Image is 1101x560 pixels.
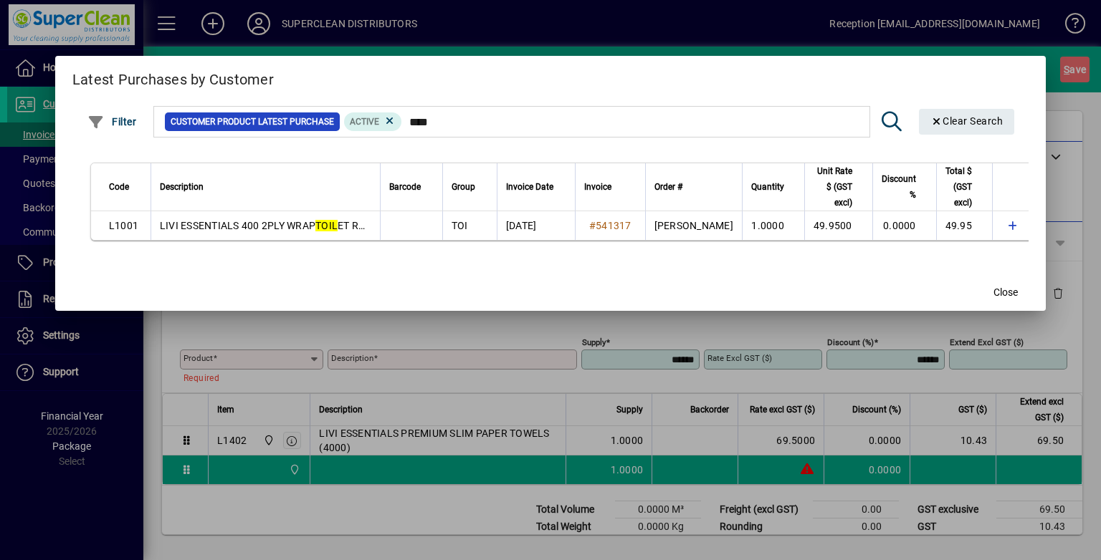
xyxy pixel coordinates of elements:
[109,179,129,195] span: Code
[814,163,865,211] div: Unit Rate $ (GST excl)
[55,56,1046,97] h2: Latest Purchases by Customer
[584,179,637,195] div: Invoice
[350,117,379,127] span: Active
[497,211,575,240] td: [DATE]
[930,115,1004,127] span: Clear Search
[919,109,1015,135] button: Clear
[945,163,972,211] span: Total $ (GST excl)
[452,179,488,195] div: Group
[983,279,1029,305] button: Close
[596,220,631,231] span: 541317
[882,171,916,203] span: Discount %
[171,115,334,129] span: Customer Product Latest Purchase
[389,179,421,195] span: Barcode
[506,179,566,195] div: Invoice Date
[645,211,742,240] td: [PERSON_NAME]
[751,179,797,195] div: Quantity
[654,179,733,195] div: Order #
[589,220,596,231] span: #
[872,211,936,240] td: 0.0000
[654,179,682,195] span: Order #
[993,285,1018,300] span: Close
[814,163,852,211] span: Unit Rate $ (GST excl)
[344,112,401,131] mat-chip: Product Activation Status: Active
[742,211,804,240] td: 1.0000
[389,179,434,195] div: Barcode
[160,179,204,195] span: Description
[882,171,929,203] div: Discount %
[452,220,468,231] span: TOI
[109,179,142,195] div: Code
[84,109,140,135] button: Filter
[945,163,985,211] div: Total $ (GST excl)
[109,220,138,231] span: L1001
[506,179,553,195] span: Invoice Date
[315,220,338,231] em: TOIL
[87,116,137,127] span: Filter
[584,218,637,233] a: #541317
[160,179,371,195] div: Description
[452,179,475,195] span: Group
[160,220,399,231] span: LIVI ESSENTIALS 400 2PLY WRAP ET ROLL (48)
[584,179,611,195] span: Invoice
[751,179,784,195] span: Quantity
[936,211,992,240] td: 49.95
[804,211,872,240] td: 49.9500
